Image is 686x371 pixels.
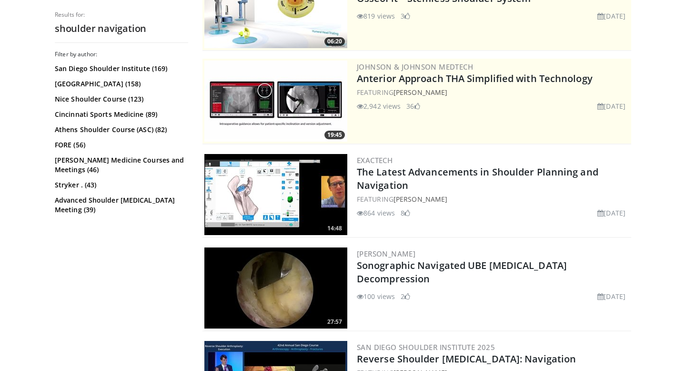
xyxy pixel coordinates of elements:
[357,101,401,111] li: 2,942 views
[357,72,593,85] a: Anterior Approach THA Simplified with Technology
[357,62,473,72] a: Johnson & Johnson MedTech
[204,154,347,235] a: 14:48
[55,180,186,190] a: Stryker . (43)
[357,208,395,218] li: 864 views
[55,125,186,134] a: Athens Shoulder Course (ASC) (82)
[401,11,410,21] li: 3
[357,194,629,204] div: FEATURING
[204,154,347,235] img: e4183ce5-aa53-4575-9f4a-f4d80fb43462.300x170_q85_crop-smart_upscale.jpg
[393,88,447,97] a: [PERSON_NAME]
[324,131,345,139] span: 19:45
[357,155,393,165] a: Exactech
[55,79,186,89] a: [GEOGRAPHIC_DATA] (158)
[597,101,625,111] li: [DATE]
[357,352,576,365] a: Reverse Shoulder [MEDICAL_DATA]: Navigation
[55,11,188,19] p: Results for:
[55,110,186,119] a: Cincinnati Sports Medicine (89)
[357,87,629,97] div: FEATURING
[324,37,345,46] span: 06:20
[55,196,186,215] a: Advanced Shoulder [MEDICAL_DATA] Meeting (39)
[597,208,625,218] li: [DATE]
[597,291,625,301] li: [DATE]
[55,64,186,73] a: San Diego Shoulder Institute (169)
[357,291,395,301] li: 100 views
[55,51,188,58] h3: Filter by author:
[401,208,410,218] li: 8
[204,61,347,142] a: 19:45
[357,165,598,192] a: The Latest Advancements in Shoulder Planning and Navigation
[55,22,188,35] h2: shoulder navigation
[324,318,345,326] span: 27:57
[357,249,415,258] a: [PERSON_NAME]
[393,195,447,204] a: [PERSON_NAME]
[406,101,420,111] li: 36
[204,247,347,329] a: 27:57
[357,259,567,285] a: Sonographic Navigated UBE [MEDICAL_DATA] Decompression
[204,61,347,142] img: 06bb1c17-1231-4454-8f12-6191b0b3b81a.300x170_q85_crop-smart_upscale.jpg
[55,140,186,150] a: FORE (56)
[401,291,410,301] li: 2
[55,155,186,175] a: [PERSON_NAME] Medicine Courses and Meetings (46)
[55,94,186,104] a: Nice Shoulder Course (123)
[204,247,347,329] img: a2e69baa-0b3b-448f-b160-ee1eebc323c3.300x170_q85_crop-smart_upscale.jpg
[597,11,625,21] li: [DATE]
[357,11,395,21] li: 819 views
[357,342,495,352] a: San Diego Shoulder Institute 2025
[324,224,345,233] span: 14:48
